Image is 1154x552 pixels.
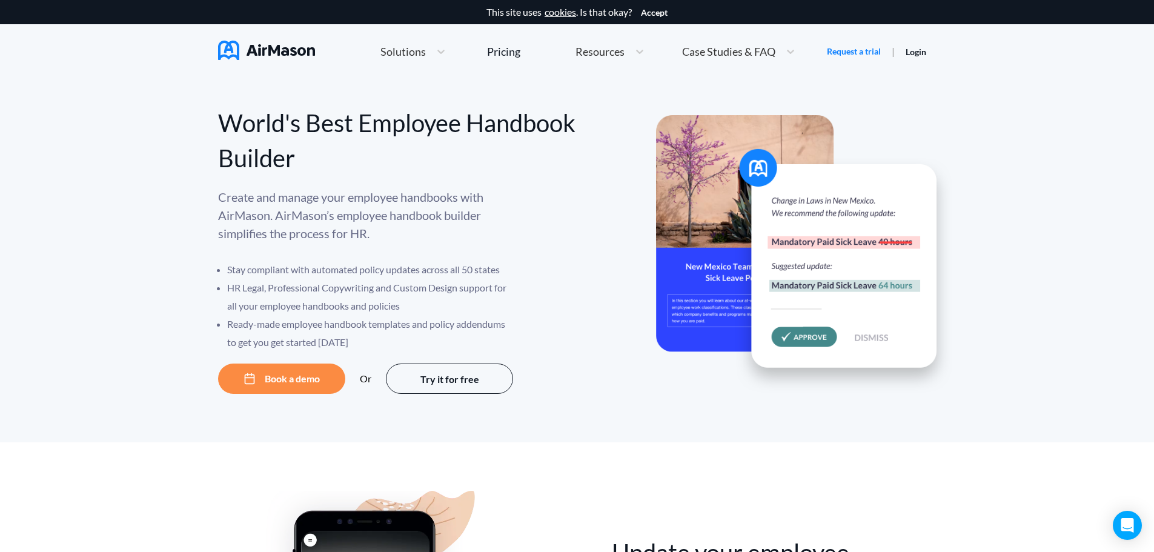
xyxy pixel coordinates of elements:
div: Pricing [487,46,520,57]
li: HR Legal, Professional Copywriting and Custom Design support for all your employee handbooks and ... [227,279,515,315]
p: Create and manage your employee handbooks with AirMason. AirMason’s employee handbook builder sim... [218,188,515,242]
li: Stay compliant with automated policy updates across all 50 states [227,261,515,279]
button: Accept cookies [641,8,668,18]
button: Try it for free [386,364,513,394]
img: AirMason Logo [218,41,315,60]
a: cookies [545,7,576,18]
div: Or [360,373,371,384]
span: | [892,45,895,57]
a: Request a trial [827,45,881,58]
span: Solutions [380,46,426,57]
span: Resources [575,46,625,57]
div: Open Intercom Messenger [1113,511,1142,540]
div: World's Best Employee Handbook Builder [218,105,577,176]
li: Ready-made employee handbook templates and policy addendums to get you get started [DATE] [227,315,515,351]
a: Login [906,47,926,57]
span: Case Studies & FAQ [682,46,775,57]
img: hero-banner [656,115,953,393]
a: Pricing [487,41,520,62]
button: Book a demo [218,364,345,394]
